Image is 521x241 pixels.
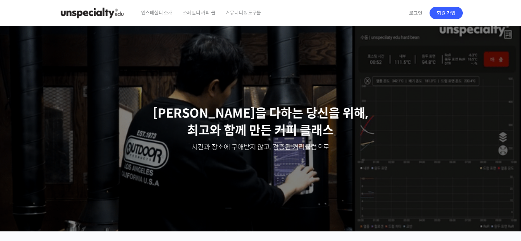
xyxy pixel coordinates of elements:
a: 회원 가입 [430,7,463,19]
a: 로그인 [405,5,426,21]
p: [PERSON_NAME]을 다하는 당신을 위해, 최고와 함께 만든 커피 클래스 [7,105,514,140]
p: 시간과 장소에 구애받지 않고, 검증된 커리큘럼으로 [7,143,514,152]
